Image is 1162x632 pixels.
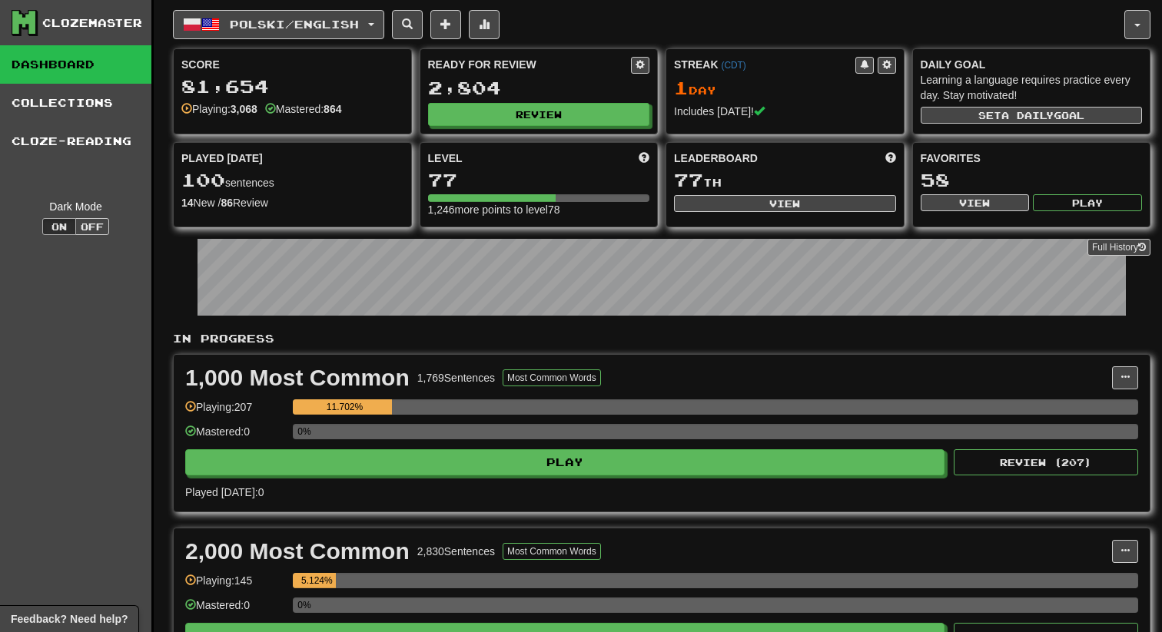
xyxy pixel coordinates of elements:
div: Playing: 207 [185,399,285,425]
button: View [674,195,896,212]
div: th [674,170,896,190]
strong: 864 [324,103,341,115]
div: 1,246 more points to level 78 [428,202,650,217]
button: Review [428,103,650,126]
a: (CDT) [721,60,745,71]
div: Streak [674,57,855,72]
div: Favorites [921,151,1143,166]
span: Leaderboard [674,151,758,166]
button: More stats [469,10,500,39]
div: Day [674,78,896,98]
span: a daily [1001,110,1054,121]
button: Seta dailygoal [921,107,1143,124]
button: Review (207) [954,449,1138,475]
div: 58 [921,170,1143,190]
button: Most Common Words [503,369,601,386]
span: 100 [181,169,225,190]
strong: 86 [221,197,233,209]
span: Played [DATE]: 0 [185,486,264,498]
div: Mastered: 0 [185,424,285,449]
span: 77 [674,169,703,190]
a: Full History [1087,239,1150,256]
div: sentences [181,170,403,190]
button: Off [75,218,109,235]
button: Add sentence to collection [430,10,461,39]
div: 11.702% [297,399,391,415]
button: Most Common Words [503,543,601,560]
div: 2,000 Most Common [185,540,410,563]
div: Score [181,57,403,72]
div: Learning a language requires practice every day. Stay motivated! [921,72,1143,103]
div: Playing: [181,101,257,117]
span: Level [428,151,463,166]
button: View [921,194,1030,211]
div: New / Review [181,195,403,210]
div: 1,000 Most Common [185,366,410,389]
p: In Progress [173,331,1150,346]
strong: 14 [181,197,194,209]
div: 77 [428,170,650,190]
div: Daily Goal [921,57,1143,72]
strong: 3,068 [231,103,257,115]
div: 2,804 [428,78,650,98]
div: 5.124% [297,573,336,588]
span: Polski / English [230,18,359,31]
div: Includes [DATE]! [674,104,896,119]
div: 2,830 Sentences [417,544,495,559]
span: Played [DATE] [181,151,263,166]
div: Clozemaster [42,15,142,31]
span: Score more points to level up [639,151,649,166]
button: Play [1033,194,1142,211]
div: 1,769 Sentences [417,370,495,385]
button: Search sentences [392,10,423,39]
div: Dark Mode [12,199,140,214]
button: Play [185,449,945,475]
div: Mastered: [265,101,342,117]
div: 81,654 [181,77,403,96]
span: This week in points, UTC [885,151,896,166]
span: 1 [674,77,689,98]
span: Open feedback widget [11,611,128,627]
div: Mastered: 0 [185,597,285,623]
button: On [42,218,76,235]
div: Playing: 145 [185,573,285,598]
div: Ready for Review [428,57,632,72]
button: Polski/English [173,10,384,39]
